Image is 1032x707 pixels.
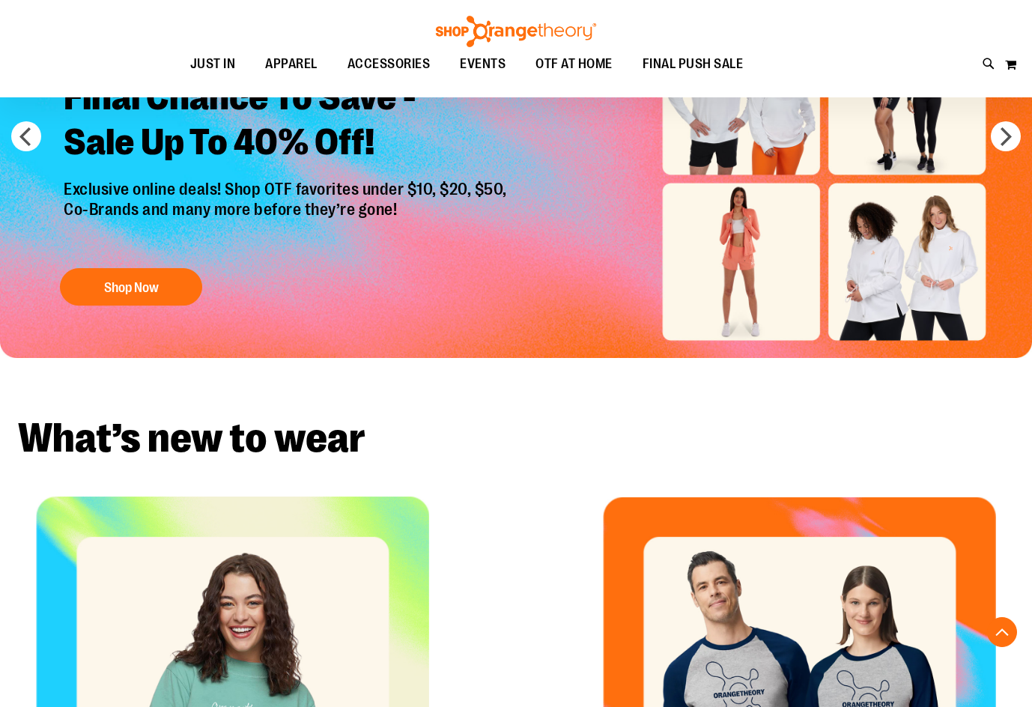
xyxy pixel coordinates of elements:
button: Back To Top [987,617,1017,647]
button: prev [11,121,41,151]
span: OTF AT HOME [535,47,613,81]
span: ACCESSORIES [347,47,431,81]
button: Shop Now [60,268,202,306]
span: JUST IN [190,47,236,81]
h2: Final Chance To Save - Sale Up To 40% Off! [52,64,522,180]
span: FINAL PUSH SALE [643,47,744,81]
img: Shop Orangetheory [434,16,598,47]
p: Exclusive online deals! Shop OTF favorites under $10, $20, $50, Co-Brands and many more before th... [52,180,522,253]
span: APPAREL [265,47,318,81]
button: next [991,121,1021,151]
a: Final Chance To Save -Sale Up To 40% Off! Exclusive online deals! Shop OTF favorites under $10, $... [52,64,522,313]
h2: What’s new to wear [18,418,1014,459]
span: EVENTS [460,47,506,81]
